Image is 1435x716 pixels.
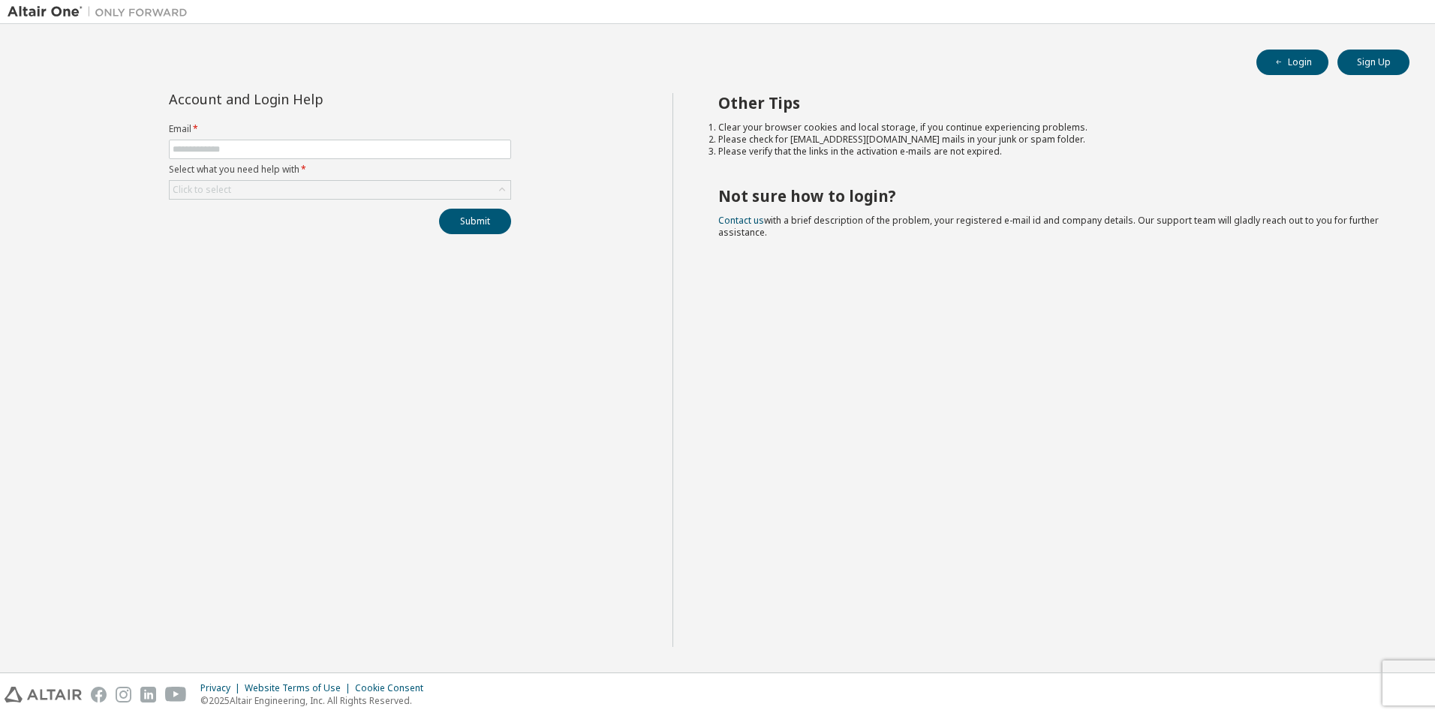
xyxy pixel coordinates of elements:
label: Email [169,123,511,135]
div: Account and Login Help [169,93,443,105]
a: Contact us [718,214,764,227]
label: Select what you need help with [169,164,511,176]
button: Sign Up [1337,50,1409,75]
h2: Other Tips [718,93,1383,113]
img: altair_logo.svg [5,687,82,702]
p: © 2025 Altair Engineering, Inc. All Rights Reserved. [200,694,432,707]
img: linkedin.svg [140,687,156,702]
div: Click to select [173,184,231,196]
div: Click to select [170,181,510,199]
span: with a brief description of the problem, your registered e-mail id and company details. Our suppo... [718,214,1379,239]
button: Login [1256,50,1328,75]
div: Website Terms of Use [245,682,355,694]
img: Altair One [8,5,195,20]
img: youtube.svg [165,687,187,702]
div: Cookie Consent [355,682,432,694]
h2: Not sure how to login? [718,186,1383,206]
li: Clear your browser cookies and local storage, if you continue experiencing problems. [718,122,1383,134]
li: Please check for [EMAIL_ADDRESS][DOMAIN_NAME] mails in your junk or spam folder. [718,134,1383,146]
li: Please verify that the links in the activation e-mails are not expired. [718,146,1383,158]
img: facebook.svg [91,687,107,702]
button: Submit [439,209,511,234]
img: instagram.svg [116,687,131,702]
div: Privacy [200,682,245,694]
